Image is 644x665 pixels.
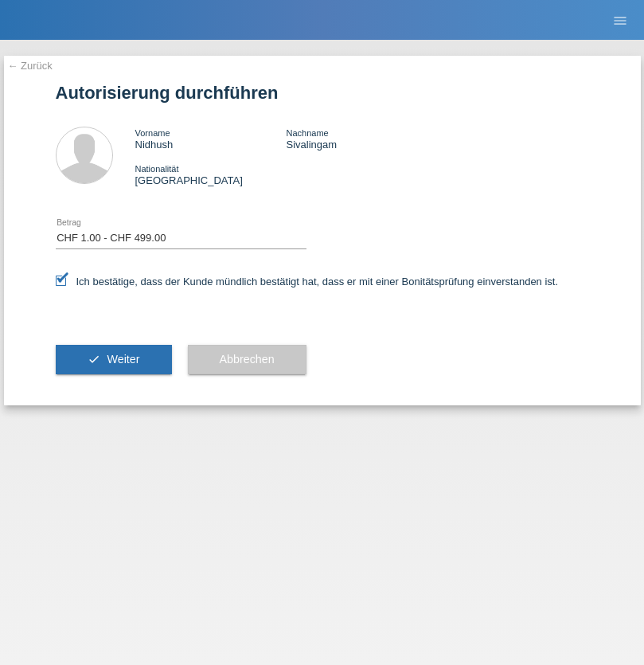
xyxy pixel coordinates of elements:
[56,276,559,288] label: Ich bestätige, dass der Kunde mündlich bestätigt hat, dass er mit einer Bonitätsprüfung einversta...
[56,345,172,375] button: check Weiter
[286,127,437,151] div: Sivalingam
[135,128,170,138] span: Vorname
[135,127,287,151] div: Nidhush
[107,353,139,366] span: Weiter
[135,164,179,174] span: Nationalität
[188,345,306,375] button: Abbrechen
[56,83,589,103] h1: Autorisierung durchführen
[8,60,53,72] a: ← Zurück
[88,353,100,366] i: check
[135,162,287,186] div: [GEOGRAPHIC_DATA]
[612,13,628,29] i: menu
[604,15,636,25] a: menu
[220,353,275,366] span: Abbrechen
[286,128,328,138] span: Nachname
